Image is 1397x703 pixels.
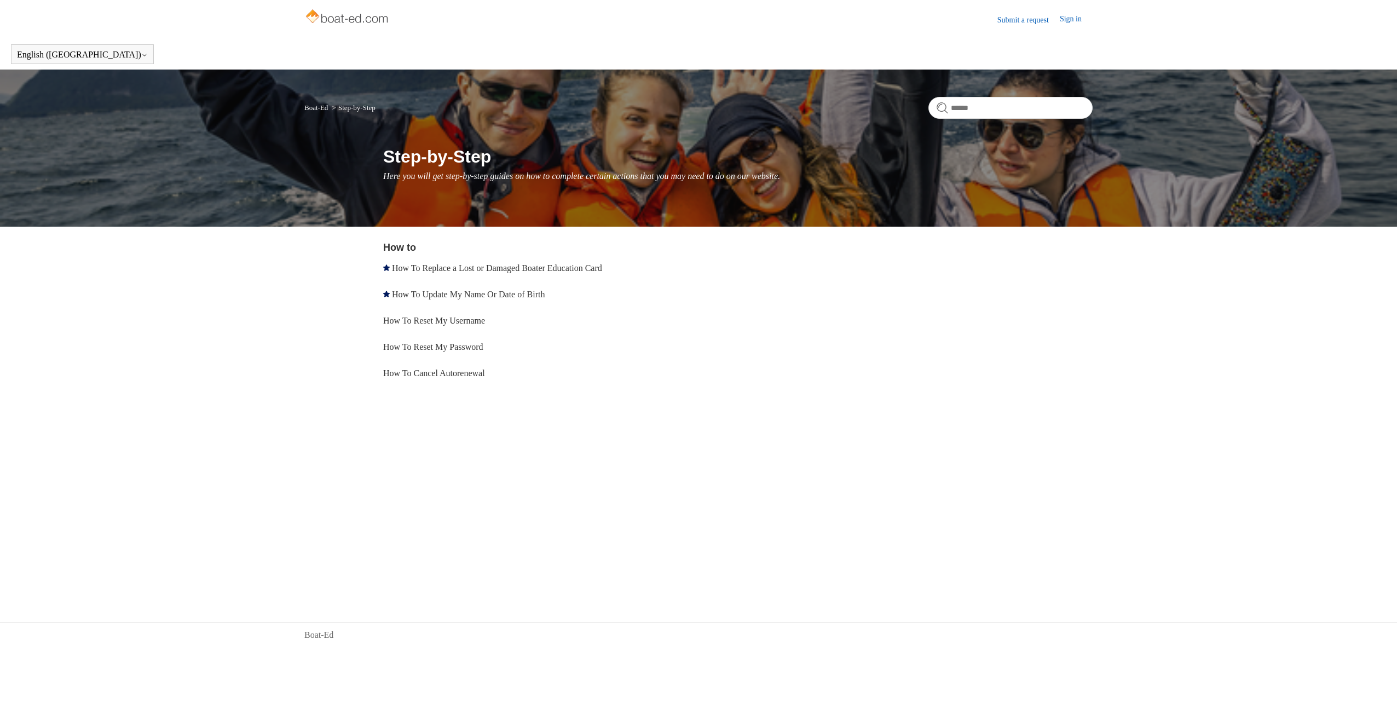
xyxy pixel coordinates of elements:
[1360,666,1389,695] div: Live chat
[383,368,485,378] a: How To Cancel Autorenewal
[392,290,545,299] a: How To Update My Name Or Date of Birth
[1060,13,1093,26] a: Sign in
[383,242,416,253] a: How to
[304,7,391,28] img: Boat-Ed Help Center home page
[17,50,148,60] button: English ([GEOGRAPHIC_DATA])
[392,263,602,273] a: How To Replace a Lost or Damaged Boater Education Card
[304,103,328,112] a: Boat-Ed
[383,291,390,297] svg: Promoted article
[383,170,1093,183] p: Here you will get step-by-step guides on how to complete certain actions that you may need to do ...
[928,97,1093,119] input: Search
[383,342,483,351] a: How To Reset My Password
[383,316,485,325] a: How To Reset My Username
[304,629,333,642] a: Boat-Ed
[383,264,390,271] svg: Promoted article
[997,14,1060,26] a: Submit a request
[383,143,1093,170] h1: Step-by-Step
[330,103,376,112] li: Step-by-Step
[304,103,330,112] li: Boat-Ed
